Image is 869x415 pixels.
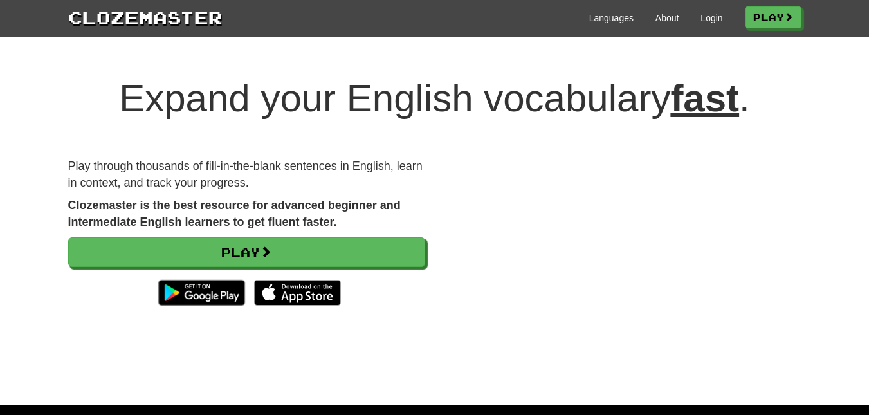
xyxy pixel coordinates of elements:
a: Login [700,12,722,24]
p: Play through thousands of fill-in-the-blank sentences in English, learn in context, and track you... [68,158,425,191]
u: fast [670,77,739,120]
a: About [655,12,679,24]
h1: Expand your English vocabulary . [68,77,801,120]
img: Download_on_the_App_Store_Badge_US-UK_135x40-25178aeef6eb6b83b96f5f2d004eda3bffbb37122de64afbaef7... [254,280,341,306]
img: Get it on Google Play [152,273,252,312]
a: Play [68,237,425,267]
a: Play [745,6,801,28]
a: Languages [589,12,634,24]
strong: Clozemaster is the best resource for advanced beginner and intermediate English learners to get f... [68,199,401,228]
a: Clozemaster [68,5,223,29]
